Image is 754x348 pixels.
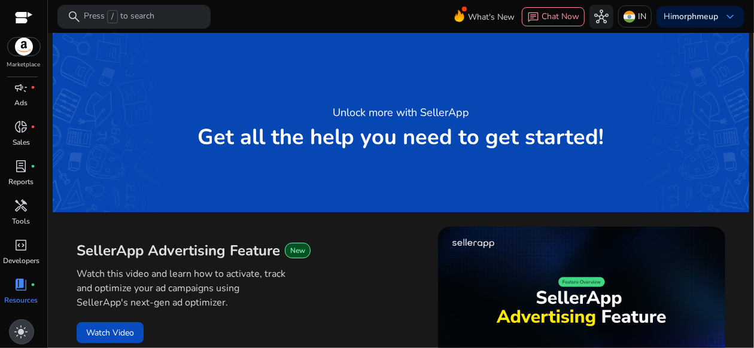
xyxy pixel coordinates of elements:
[14,80,29,94] span: campaign
[31,124,36,129] span: fiber_manual_record
[31,85,36,90] span: fiber_manual_record
[13,137,30,148] p: Sales
[527,11,539,23] span: chat
[14,277,29,292] span: book_4
[333,104,469,121] h3: Unlock more with SellerApp
[8,38,40,56] img: amazon.svg
[77,241,280,260] span: SellerApp Advertising Feature
[594,10,609,24] span: hub
[84,10,154,23] p: Press to search
[723,10,737,24] span: keyboard_arrow_down
[589,5,613,29] button: hub
[9,176,34,187] p: Reports
[624,11,636,23] img: in.svg
[542,11,579,22] span: Chat Now
[290,246,305,255] span: New
[14,120,29,134] span: donut_small
[13,216,31,227] p: Tools
[468,7,515,28] span: What's New
[14,199,29,213] span: handyman
[14,325,29,339] span: light_mode
[638,6,646,27] p: IN
[67,10,81,24] span: search
[107,10,118,23] span: /
[31,282,36,287] span: fiber_manual_record
[198,126,604,149] p: Get all the help you need to get started!
[77,322,144,343] button: Watch Video
[15,97,28,108] p: Ads
[522,7,585,26] button: chatChat Now
[7,60,41,69] p: Marketplace
[31,164,36,169] span: fiber_manual_record
[14,159,29,173] span: lab_profile
[14,238,29,252] span: code_blocks
[5,295,38,306] p: Resources
[672,11,718,22] b: morphmeup
[664,13,718,21] p: Hi
[77,267,293,310] p: Watch this video and learn how to activate, track and optimize your ad campaigns using SellerApp'...
[3,255,39,266] p: Developers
